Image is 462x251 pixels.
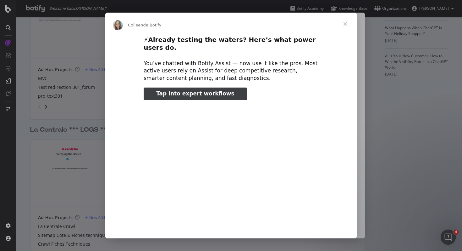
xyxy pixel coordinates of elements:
span: Tap into expert workflows [156,90,234,97]
a: Tap into expert workflows [144,88,247,100]
video: Regarder la vidéo [100,106,362,237]
a: Tap into expert workflows [135,88,239,100]
span: Fermer [334,13,357,35]
span: Colleen [120,23,135,27]
span: de Botify [143,23,162,27]
div: You’ve chatted with Botify Assist — now use it like the pros. Most active users rely on Assist fo... [135,60,310,82]
b: Already testing the waters? Here’s what power users do. [135,36,307,51]
span: Tap into expert workflows [148,90,226,97]
img: Profile image for Colleen [105,20,115,30]
span: Fermer [326,13,349,35]
span: Colleen [128,23,143,27]
span: de Botify [135,23,153,27]
b: Already testing the waters? Here’s what power users do. [144,36,316,51]
h2: ⚡ [135,36,310,55]
div: You’ve chatted with Botify Assist — now use it like the pros. Most active users rely on Assist fo... [144,60,318,82]
video: Regarder la vidéo [92,106,354,237]
img: Profile image for Colleen [113,20,123,30]
h2: ⚡ [144,36,318,55]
